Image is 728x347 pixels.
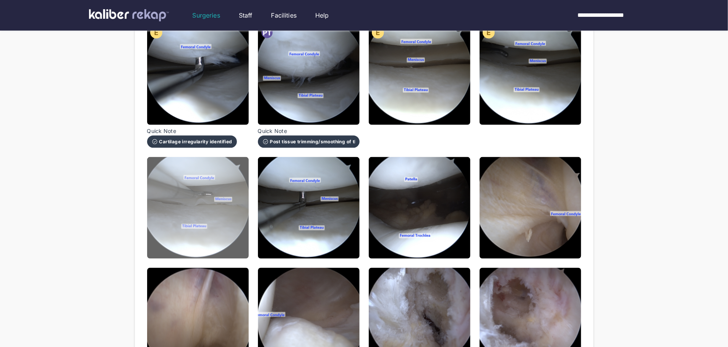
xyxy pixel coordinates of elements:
img: check-circle-outline-white.611b8afe.svg [263,139,269,145]
img: Smith_Carlos_68886_KneeArthroscopy_2025-08-12-060524_Dr.LyndonGross__Still_016.jpg [480,157,581,259]
img: Smith_Carlos_68886_KneeArthroscopy_2025-08-12-060524_Dr.LyndonGross__Still_010.jpg [258,23,360,125]
div: Post tissue trimming/smoothing of the cartilage [263,139,355,145]
span: Quick Note [258,128,360,134]
img: Smith_Carlos_68886_KneeArthroscopy_2025-08-12-060524_Dr.LyndonGross__Still_012.jpg [480,23,581,125]
img: evaluation-icon.135c065c.svg [483,26,495,39]
img: check-circle-outline-white.611b8afe.svg [152,139,158,145]
img: Smith_Carlos_68886_KneeArthroscopy_2025-08-12-060524_Dr.LyndonGross__Still_014.jpg [258,157,360,259]
a: Staff [239,11,253,20]
img: Smith_Carlos_68886_KneeArthroscopy_2025-08-12-060524_Dr.LyndonGross__Still_011.jpg [369,23,470,125]
span: Quick Note [147,128,237,134]
div: Cartilage irregularity identified [152,139,232,145]
a: Surgeries [193,11,220,20]
img: post-treatment-icon.f6304ef6.svg [261,26,273,39]
img: Smith_Carlos_68886_KneeArthroscopy_2025-08-12-060524_Dr.LyndonGross__Still_015.jpg [369,157,470,259]
a: Help [315,11,329,20]
img: Smith_Carlos_68886_KneeArthroscopy_2025-08-12-060524_Dr.LyndonGross__Still_013.jpg [147,157,249,259]
img: evaluation-icon.135c065c.svg [372,26,384,39]
img: Smith_Carlos_68886_KneeArthroscopy_2025-08-12-060524_Dr.LyndonGross__Still_009.jpg [147,23,249,125]
img: evaluation-icon.135c065c.svg [150,26,162,39]
a: Facilities [271,11,297,20]
img: kaliber labs logo [89,9,169,21]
